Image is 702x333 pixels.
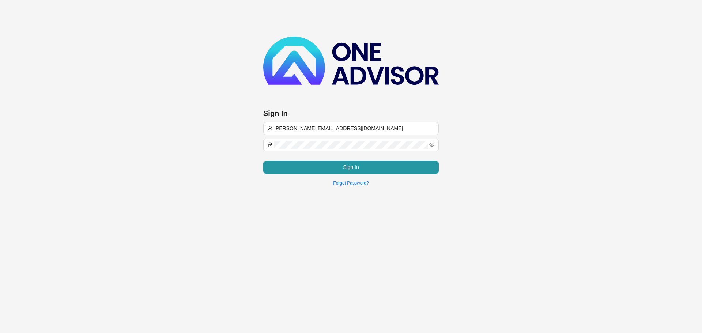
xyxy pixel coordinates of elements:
h3: Sign In [263,108,439,118]
a: Forgot Password? [333,181,369,186]
button: Sign In [263,161,439,174]
span: lock [268,142,273,147]
span: eye-invisible [429,142,434,147]
span: user [268,126,273,131]
img: b89e593ecd872904241dc73b71df2e41-logo-dark.svg [263,37,439,85]
input: Username [274,124,434,132]
span: Sign In [343,163,359,171]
